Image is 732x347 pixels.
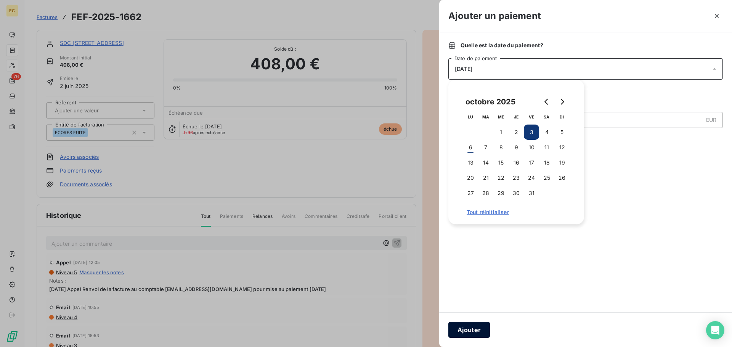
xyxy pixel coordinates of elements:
[539,94,554,109] button: Go to previous month
[539,155,554,170] button: 18
[455,66,472,72] span: [DATE]
[448,322,490,338] button: Ajouter
[463,140,478,155] button: 6
[554,94,570,109] button: Go to next month
[478,140,493,155] button: 7
[554,170,570,185] button: 26
[461,42,543,49] span: Quelle est la date du paiement ?
[554,109,570,125] th: dimanche
[463,155,478,170] button: 13
[706,321,724,339] div: Open Intercom Messenger
[493,170,509,185] button: 22
[539,140,554,155] button: 11
[509,140,524,155] button: 9
[539,125,554,140] button: 4
[524,140,539,155] button: 10
[463,109,478,125] th: lundi
[478,185,493,201] button: 28
[493,140,509,155] button: 8
[554,155,570,170] button: 19
[493,109,509,125] th: mercredi
[463,170,478,185] button: 20
[448,134,723,142] span: Nouveau solde dû :
[493,125,509,140] button: 1
[554,140,570,155] button: 12
[448,9,541,23] h3: Ajouter un paiement
[467,209,566,215] span: Tout réinitialiser
[478,109,493,125] th: mardi
[524,170,539,185] button: 24
[509,109,524,125] th: jeudi
[554,125,570,140] button: 5
[524,185,539,201] button: 31
[524,155,539,170] button: 17
[509,125,524,140] button: 2
[463,185,478,201] button: 27
[524,109,539,125] th: vendredi
[478,155,493,170] button: 14
[493,185,509,201] button: 29
[509,170,524,185] button: 23
[539,170,554,185] button: 25
[509,155,524,170] button: 16
[524,125,539,140] button: 3
[463,96,518,108] div: octobre 2025
[539,109,554,125] th: samedi
[509,185,524,201] button: 30
[493,155,509,170] button: 15
[478,170,493,185] button: 21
